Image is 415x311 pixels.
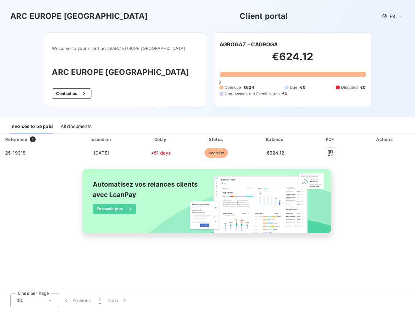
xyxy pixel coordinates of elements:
[243,85,254,90] span: €624
[300,85,305,90] span: €0
[52,66,198,78] h3: ARC EUROPE [GEOGRAPHIC_DATA]
[225,91,279,97] span: Non-Associated Credit Notes
[390,14,395,19] span: FR
[10,10,148,22] h3: ARC EUROPE [GEOGRAPHIC_DATA]
[267,150,284,155] span: €624.12
[30,136,36,142] span: 1
[70,136,133,143] div: Issued on
[10,120,53,133] div: Invoices to be paid
[290,85,297,90] span: Due
[341,85,358,90] span: Disputed
[151,150,171,155] span: +51 days
[360,85,365,90] span: €0
[59,294,95,307] button: Previous
[135,136,187,143] div: Delay
[356,136,414,143] div: Actions
[225,85,241,90] span: Overdue
[52,46,198,51] span: Welcome to your client portal ARC EUROPE [GEOGRAPHIC_DATA]
[77,165,338,245] img: banner
[95,294,104,307] button: 1
[5,137,27,142] div: Reference
[246,136,305,143] div: Balance
[219,50,366,70] h2: €624.12
[104,294,132,307] button: Next
[219,40,278,48] h6: AGROGAZ - CAGROGA
[16,297,24,304] span: 100
[282,91,287,97] span: €0
[219,79,221,85] span: 0
[94,150,109,155] span: [DATE]
[240,10,288,22] h3: Client portal
[189,136,243,143] div: Status
[61,120,91,133] div: All documents
[205,148,228,158] span: overdue
[99,297,101,304] span: 1
[307,136,353,143] div: PDF
[5,150,26,155] span: 25-19318
[52,88,91,99] button: Contact us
